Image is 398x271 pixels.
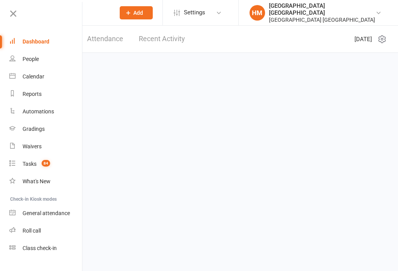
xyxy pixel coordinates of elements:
a: Waivers [9,138,83,155]
div: Class check-in [23,245,57,251]
a: Automations [9,103,83,120]
span: Add [133,10,143,16]
div: People [23,56,39,62]
div: Reports [23,91,42,97]
span: Settings [184,4,205,21]
a: Attendance [87,26,123,52]
a: Calendar [9,68,83,85]
div: HM [250,5,265,21]
a: Recent Activity [139,26,185,52]
div: Calendar [23,73,44,80]
div: Tasks [23,161,37,167]
a: General attendance kiosk mode [9,205,83,222]
div: What's New [23,178,51,184]
div: Dashboard [23,38,49,45]
a: Class kiosk mode [9,240,83,257]
span: [DATE] [354,35,372,44]
a: What's New [9,173,83,190]
div: Automations [23,108,54,115]
div: Waivers [23,143,42,149]
div: General attendance [23,210,70,216]
a: Tasks 84 [9,155,83,173]
a: People [9,50,83,68]
div: Roll call [23,228,41,234]
button: Add [120,6,153,19]
div: Gradings [23,126,45,132]
a: Reports [9,85,83,103]
div: [GEOGRAPHIC_DATA] [GEOGRAPHIC_DATA] [269,2,375,16]
div: [GEOGRAPHIC_DATA] [GEOGRAPHIC_DATA] [269,16,375,23]
a: Gradings [9,120,83,138]
span: 84 [42,160,50,167]
a: Roll call [9,222,83,240]
a: Dashboard [9,33,83,50]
